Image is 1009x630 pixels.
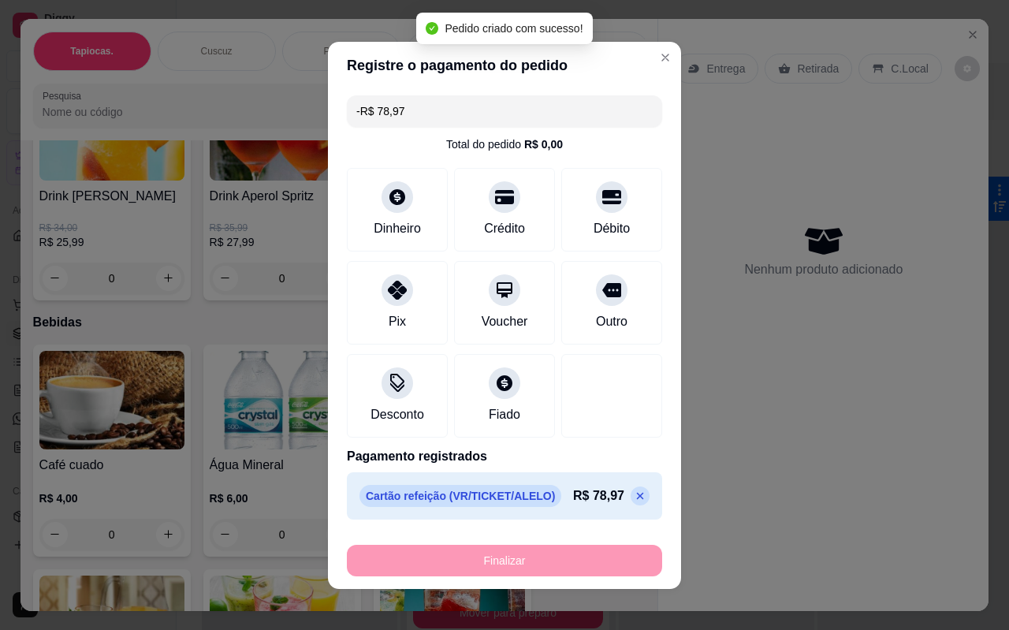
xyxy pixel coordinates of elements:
div: Dinheiro [374,219,421,238]
div: Outro [596,312,627,331]
div: Voucher [482,312,528,331]
p: R$ 78,97 [573,486,624,505]
div: R$ 0,00 [524,136,563,152]
span: Pedido criado com sucesso! [445,22,583,35]
div: Crédito [484,219,525,238]
button: Close [653,45,678,70]
p: Pagamento registrados [347,447,662,466]
div: Pix [389,312,406,331]
p: Cartão refeição (VR/TICKET/ALELO) [359,485,561,507]
input: Ex.: hambúrguer de cordeiro [356,95,653,127]
div: Fiado [489,405,520,424]
header: Registre o pagamento do pedido [328,42,681,89]
div: Total do pedido [446,136,563,152]
div: Desconto [370,405,424,424]
span: check-circle [426,22,438,35]
div: Débito [594,219,630,238]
